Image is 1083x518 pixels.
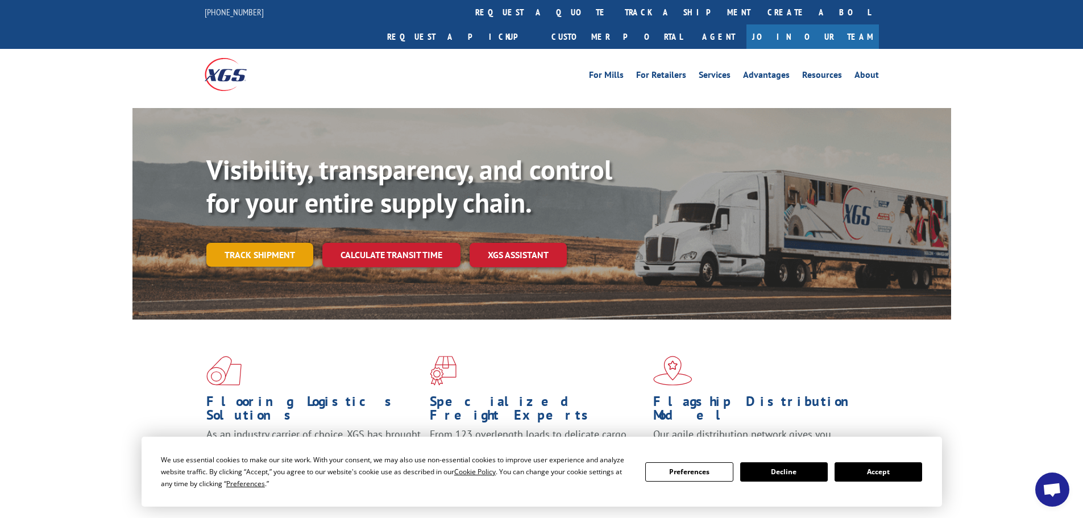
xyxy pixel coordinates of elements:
a: Calculate transit time [322,243,460,267]
img: xgs-icon-flagship-distribution-model-red [653,356,692,386]
a: Track shipment [206,243,313,267]
a: XGS ASSISTANT [470,243,567,267]
h1: Flooring Logistics Solutions [206,395,421,428]
a: Resources [802,71,842,83]
div: Cookie Consent Prompt [142,437,942,507]
a: Join Our Team [746,24,879,49]
button: Accept [835,462,922,482]
a: About [854,71,879,83]
h1: Specialized Freight Experts [430,395,645,428]
a: Agent [691,24,746,49]
img: xgs-icon-total-supply-chain-intelligence-red [206,356,242,386]
a: For Retailers [636,71,686,83]
p: From 123 overlength loads to delicate cargo, our experienced staff knows the best way to move you... [430,428,645,478]
a: Customer Portal [543,24,691,49]
span: Our agile distribution network gives you nationwide inventory management on demand. [653,428,862,454]
a: Services [699,71,731,83]
h1: Flagship Distribution Model [653,395,868,428]
span: As an industry carrier of choice, XGS has brought innovation and dedication to flooring logistics... [206,428,421,468]
span: Preferences [226,479,265,488]
button: Decline [740,462,828,482]
img: xgs-icon-focused-on-flooring-red [430,356,457,386]
span: Cookie Policy [454,467,496,476]
a: Request a pickup [379,24,543,49]
a: [PHONE_NUMBER] [205,6,264,18]
a: Advantages [743,71,790,83]
div: We use essential cookies to make our site work. With your consent, we may also use non-essential ... [161,454,632,490]
a: Open chat [1035,473,1069,507]
button: Preferences [645,462,733,482]
b: Visibility, transparency, and control for your entire supply chain. [206,152,612,220]
a: For Mills [589,71,624,83]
